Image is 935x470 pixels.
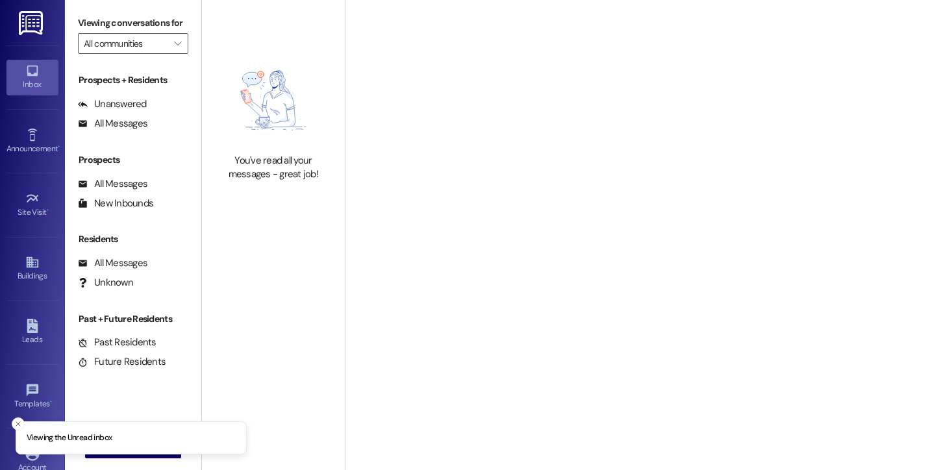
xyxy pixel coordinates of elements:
i:  [174,38,181,49]
div: Unknown [78,276,133,290]
div: Past Residents [78,336,156,349]
div: Future Residents [78,355,166,369]
div: You've read all your messages - great job! [216,154,330,182]
label: Viewing conversations for [78,13,188,33]
a: Site Visit • [6,188,58,223]
span: • [50,397,52,406]
a: Inbox [6,60,58,95]
div: Prospects + Residents [65,73,201,87]
a: Leads [6,315,58,350]
div: All Messages [78,256,147,270]
img: ResiDesk Logo [19,11,45,35]
p: Viewing the Unread inbox [27,432,112,444]
button: Close toast [12,417,25,430]
a: Buildings [6,251,58,286]
input: All communities [84,33,168,54]
div: All Messages [78,117,147,130]
div: Unanswered [78,97,147,111]
div: Past + Future Residents [65,312,201,326]
a: Templates • [6,379,58,414]
div: All Messages [78,177,147,191]
img: empty-state [216,53,330,147]
div: New Inbounds [78,197,153,210]
span: • [47,206,49,215]
span: • [58,142,60,151]
div: Prospects [65,153,201,167]
div: Residents [65,232,201,246]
